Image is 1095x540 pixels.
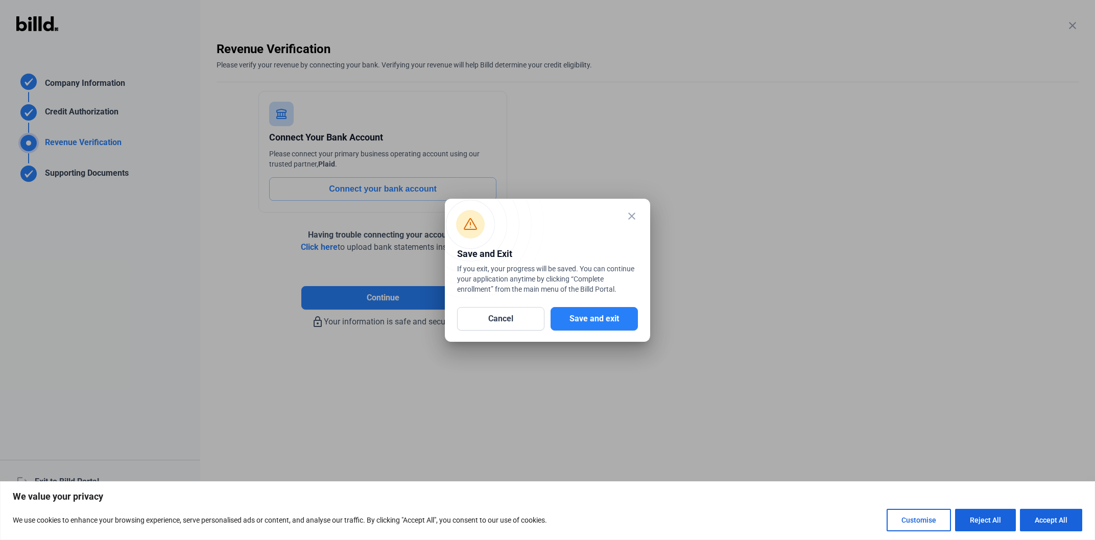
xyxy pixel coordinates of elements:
p: We value your privacy [13,490,1082,503]
p: We use cookies to enhance your browsing experience, serve personalised ads or content, and analys... [13,514,547,526]
div: If you exit, your progress will be saved. You can continue your application anytime by clicking “... [457,247,638,297]
mat-icon: close [626,210,638,222]
button: Customise [887,509,951,531]
button: Cancel [457,307,544,331]
button: Save and exit [551,307,638,331]
button: Reject All [955,509,1016,531]
button: Accept All [1020,509,1082,531]
div: Save and Exit [457,247,638,264]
